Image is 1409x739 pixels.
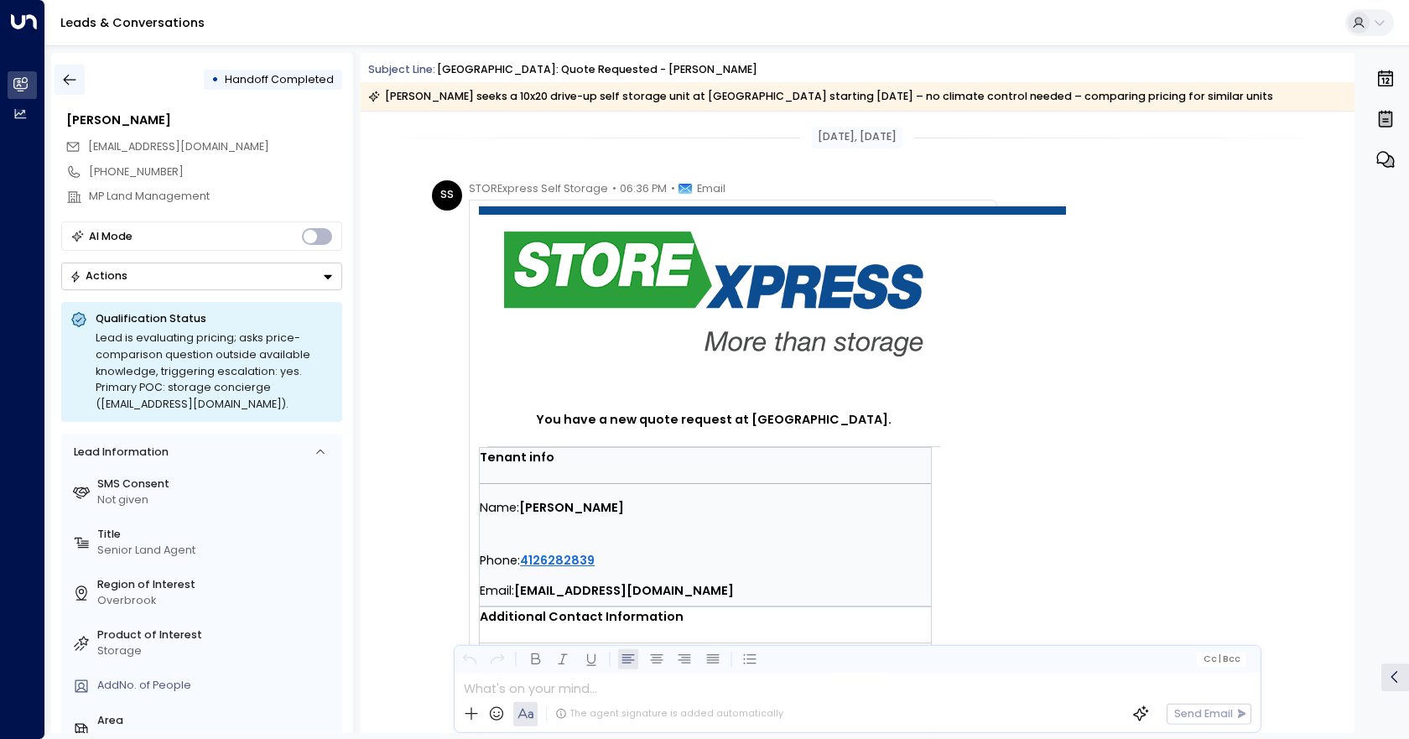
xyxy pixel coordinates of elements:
span: • [671,180,675,197]
img: STORExpress%20logo.png [504,232,923,356]
div: Overbrook [97,593,336,609]
label: Region of Interest [97,577,336,593]
div: SS [432,180,462,211]
div: AddNo. of People [97,678,336,694]
div: Senior Land Agent [97,543,336,559]
button: Undo [459,649,480,670]
span: | [1219,654,1221,664]
div: Lead Information [68,445,168,461]
div: [PERSON_NAME] [66,112,342,130]
span: cmoisey@mpland.us [88,139,269,155]
span: [EMAIL_ADDRESS][DOMAIN_NAME] [88,139,269,154]
div: Actions [70,269,127,283]
p: Qualification Status [96,311,333,326]
span: Cc Bcc [1203,654,1240,664]
div: Not given [97,492,336,508]
span: Handoff Completed [225,72,334,86]
span: Subject Line: [368,62,435,76]
span: Name: [480,492,519,523]
a: 4126282839 [520,548,595,573]
label: Title [97,527,336,543]
strong: [EMAIL_ADDRESS][DOMAIN_NAME] [514,582,734,599]
div: AI Mode [89,228,133,245]
div: • [211,66,219,93]
strong: Additional Contact Information [480,608,684,625]
strong: [PERSON_NAME] [519,499,624,516]
span: 06:36 PM [620,180,667,197]
div: [PERSON_NAME] seeks a 10x20 drive-up self storage unit at [GEOGRAPHIC_DATA] starting [DATE] – no ... [368,88,1273,105]
span: STORExpress Self Storage [469,180,608,197]
div: Storage [97,643,336,659]
span: Email: [480,575,514,606]
div: [GEOGRAPHIC_DATA]: Quote Requested - [PERSON_NAME] [437,62,757,78]
div: [DATE], [DATE] [812,127,902,148]
label: SMS Consent [97,476,336,492]
div: Button group with a nested menu [61,263,342,290]
span: Location: [480,643,535,674]
button: Actions [61,263,342,290]
div: Lead is evaluating pricing; asks price-comparison question outside available knowledge, triggerin... [96,330,333,413]
div: MP Land Management [89,189,342,205]
button: Redo [487,649,508,670]
label: Product of Interest [97,627,336,643]
div: The agent signature is added automatically [555,707,783,721]
span: • [612,180,616,197]
button: Cc|Bcc [1197,652,1246,666]
strong: You have a new quote request at [GEOGRAPHIC_DATA]. [536,411,892,428]
label: Area [97,713,336,729]
span: Email [697,180,725,197]
span: Phone: [480,545,520,575]
a: Leads & Conversations [60,14,205,31]
div: [PHONE_NUMBER] [89,164,342,180]
strong: Tenant info [480,449,554,466]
